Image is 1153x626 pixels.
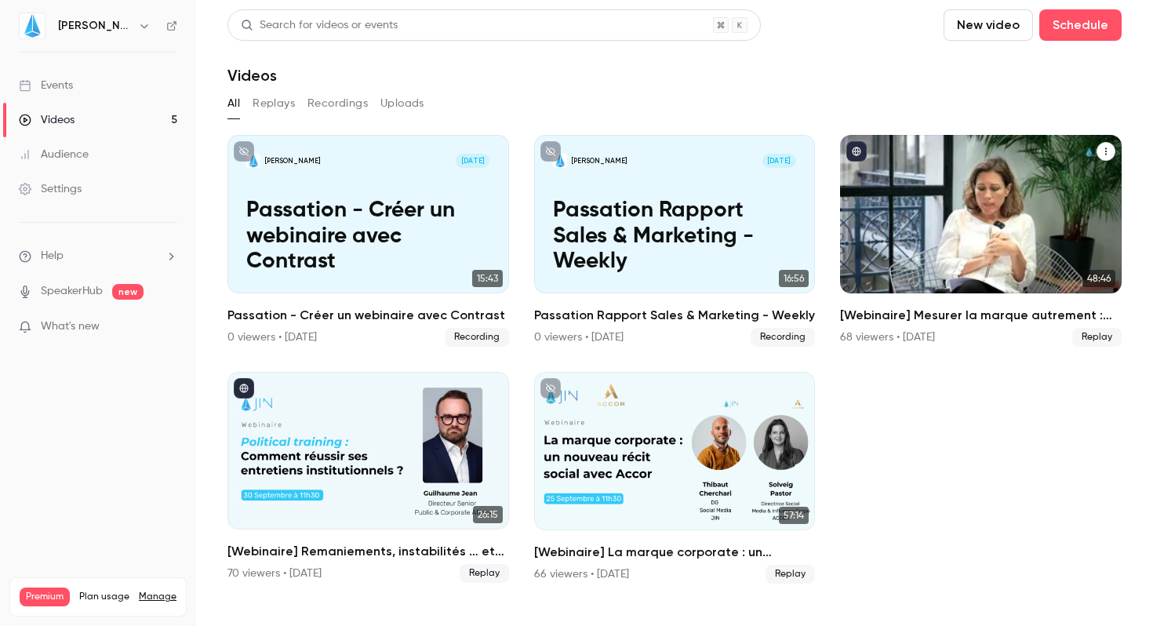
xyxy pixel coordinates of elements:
[1072,328,1122,347] span: Replay
[779,270,809,287] span: 16:56
[840,135,1122,347] li: [Webinaire] Mesurer la marque autrement : du baromètre image au brand impact
[227,9,1122,617] section: Videos
[766,565,815,584] span: Replay
[227,135,1122,584] ul: Videos
[227,542,509,561] h2: [Webinaire] Remaniements, instabilités … et impact : comment réussir ses entretiens institutionne...
[158,320,177,334] iframe: Noticeable Trigger
[19,248,177,264] li: help-dropdown-opener
[380,91,424,116] button: Uploads
[227,329,317,345] div: 0 viewers • [DATE]
[227,372,509,584] li: [Webinaire] Remaniements, instabilités … et impact : comment réussir ses entretiens institutionne...
[456,154,490,168] span: [DATE]
[265,156,320,166] p: [PERSON_NAME]
[227,135,509,347] li: Passation - Créer un webinaire avec Contrast
[472,270,503,287] span: 15:43
[20,588,70,606] span: Premium
[553,198,796,274] p: Passation Rapport Sales & Marketing - Weekly
[234,141,254,162] button: unpublished
[1039,9,1122,41] button: Schedule
[20,13,45,38] img: JIN
[227,66,277,85] h1: Videos
[227,372,509,584] a: 26:15[Webinaire] Remaniements, instabilités … et impact : comment réussir ses entretiens institut...
[241,17,398,34] div: Search for videos or events
[1082,270,1115,287] span: 48:46
[19,78,73,93] div: Events
[534,306,816,325] h2: Passation Rapport Sales & Marketing - Weekly
[540,378,561,399] button: unpublished
[227,306,509,325] h2: Passation - Créer un webinaire avec Contrast
[19,147,89,162] div: Audience
[79,591,129,603] span: Plan usage
[534,372,816,584] li: [Webinaire] La marque corporate : un nouveau récit social avec Accor
[307,91,368,116] button: Recordings
[540,141,561,162] button: unpublished
[534,135,816,347] li: Passation Rapport Sales & Marketing - Weekly
[460,564,509,583] span: Replay
[779,507,809,524] span: 57:14
[534,566,629,582] div: 66 viewers • [DATE]
[473,506,503,523] span: 26:15
[246,198,489,274] p: Passation - Créer un webinaire avec Contrast
[41,318,100,335] span: What's new
[19,112,75,128] div: Videos
[534,543,816,562] h2: [Webinaire] La marque corporate : un nouveau récit social avec [PERSON_NAME]
[572,156,627,166] p: [PERSON_NAME]
[944,9,1033,41] button: New video
[227,566,322,581] div: 70 viewers • [DATE]
[762,154,797,168] span: [DATE]
[846,141,867,162] button: published
[840,135,1122,347] a: 48:46[Webinaire] Mesurer la marque autrement : du baromètre image au brand impact68 viewers • [DA...
[534,329,624,345] div: 0 viewers • [DATE]
[227,135,509,347] a: Passation - Créer un webinaire avec Contrast [PERSON_NAME][DATE]Passation - Créer un webinaire av...
[41,248,64,264] span: Help
[253,91,295,116] button: Replays
[534,372,816,584] a: 57:14[Webinaire] La marque corporate : un nouveau récit social avec [PERSON_NAME]66 viewers • [DA...
[112,284,144,300] span: new
[139,591,176,603] a: Manage
[534,135,816,347] a: Passation Rapport Sales & Marketing - Weekly[PERSON_NAME][DATE]Passation Rapport Sales & Marketin...
[19,181,82,197] div: Settings
[227,91,240,116] button: All
[751,328,815,347] span: Recording
[41,283,103,300] a: SpeakerHub
[840,306,1122,325] h2: [Webinaire] Mesurer la marque autrement : du baromètre image au brand impact
[234,378,254,399] button: published
[445,328,509,347] span: Recording
[58,18,132,34] h6: [PERSON_NAME]
[840,329,935,345] div: 68 viewers • [DATE]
